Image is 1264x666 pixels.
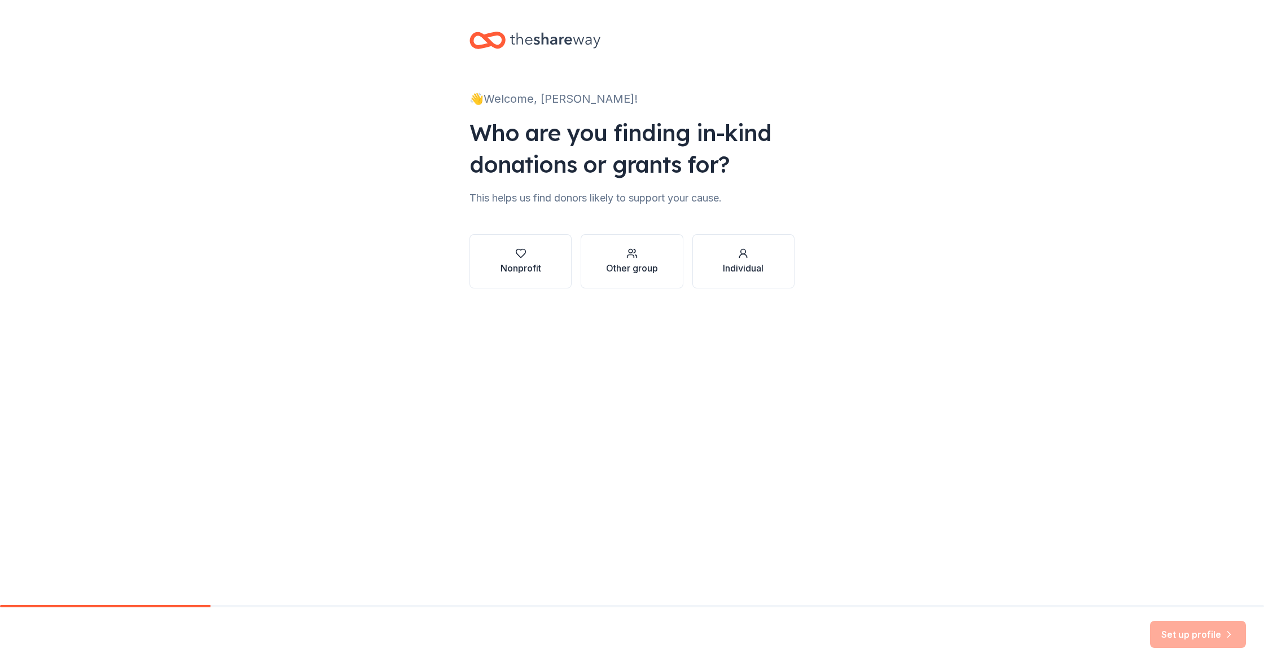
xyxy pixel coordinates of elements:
[692,234,795,288] button: Individual
[501,261,541,275] div: Nonprofit
[581,234,683,288] button: Other group
[723,261,763,275] div: Individual
[469,90,795,108] div: 👋 Welcome, [PERSON_NAME]!
[606,261,658,275] div: Other group
[469,234,572,288] button: Nonprofit
[469,189,795,207] div: This helps us find donors likely to support your cause.
[469,117,795,180] div: Who are you finding in-kind donations or grants for?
